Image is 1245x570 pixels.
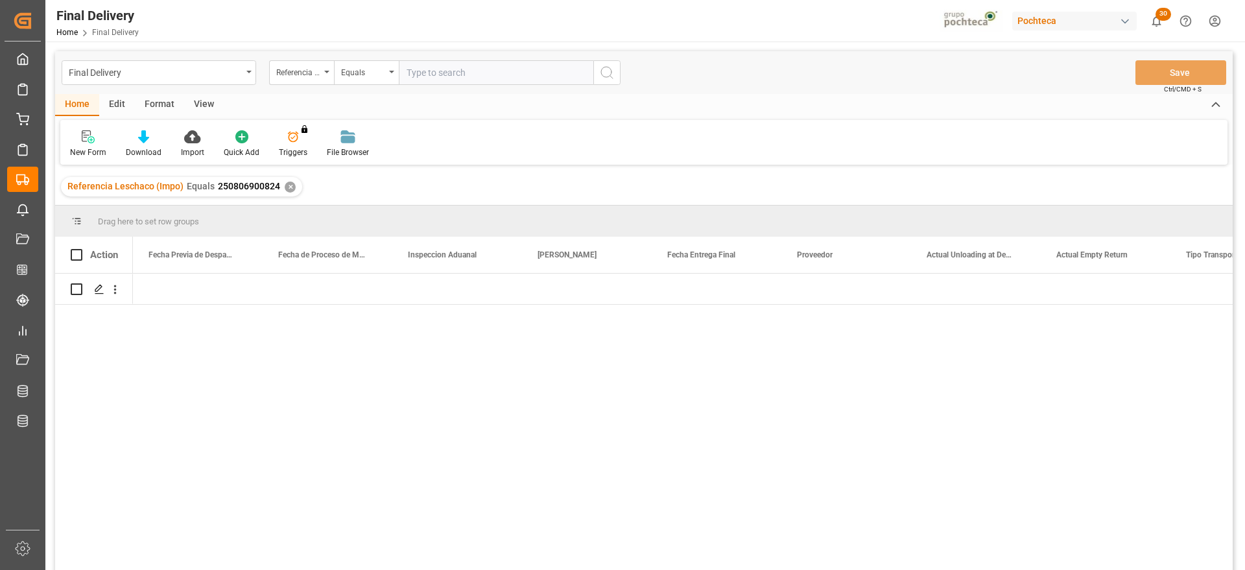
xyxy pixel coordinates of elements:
a: Home [56,28,78,37]
button: open menu [334,60,399,85]
span: Equals [187,181,215,191]
span: Actual Unloading at Destination [927,250,1014,259]
div: Edit [99,94,135,116]
div: Quick Add [224,147,259,158]
div: Final Delivery [56,6,139,25]
img: pochtecaImg.jpg_1689854062.jpg [940,10,1004,32]
span: Ctrl/CMD + S [1164,84,1202,94]
span: Proveedor [797,250,833,259]
button: Help Center [1171,6,1200,36]
div: Press SPACE to select this row. [55,274,133,305]
span: Tipo Transporte [1186,250,1241,259]
div: Pochteca [1012,12,1137,30]
span: Referencia Leschaco (Impo) [67,181,184,191]
div: Import [181,147,204,158]
div: Download [126,147,161,158]
button: open menu [269,60,334,85]
span: [PERSON_NAME] [538,250,597,259]
input: Type to search [399,60,593,85]
div: Equals [341,64,385,78]
span: 30 [1156,8,1171,21]
button: Pochteca [1012,8,1142,33]
div: View [184,94,224,116]
div: ✕ [285,182,296,193]
button: search button [593,60,621,85]
div: Action [90,249,118,261]
span: Drag here to set row groups [98,217,199,226]
div: File Browser [327,147,369,158]
button: Save [1135,60,1226,85]
div: Final Delivery [69,64,242,80]
div: Format [135,94,184,116]
div: New Form [70,147,106,158]
span: Fecha Previa de Despacho [148,250,235,259]
span: Fecha de Proceso de Modulación [278,250,365,259]
div: Referencia Leschaco (Impo) [276,64,320,78]
span: Inspeccion Aduanal [408,250,477,259]
span: 250806900824 [218,181,280,191]
button: show 30 new notifications [1142,6,1171,36]
div: Home [55,94,99,116]
span: Actual Empty Return [1056,250,1128,259]
button: open menu [62,60,256,85]
span: Fecha Entrega Final [667,250,735,259]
